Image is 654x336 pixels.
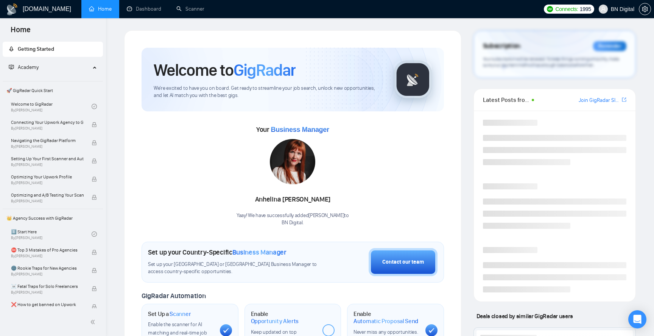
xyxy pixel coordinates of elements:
span: lock [92,250,97,255]
span: Opportunity Alerts [251,317,299,325]
li: Getting Started [3,42,103,57]
img: gigradar-logo.png [394,61,432,98]
span: Academy [18,64,39,70]
span: Your [256,125,329,134]
span: By [PERSON_NAME] [11,144,84,149]
span: Latest Posts from the GigRadar Community [483,95,529,105]
div: Anhelina [PERSON_NAME] [237,193,349,206]
span: Getting Started [18,46,54,52]
span: We're excited to have you on board. Get ready to streamline your job search, unlock new opportuni... [154,85,382,99]
span: Scanner [170,310,191,318]
span: ☠️ Fatal Traps for Solo Freelancers [11,283,84,290]
a: dashboardDashboard [127,6,161,12]
span: By [PERSON_NAME] [11,254,84,258]
h1: Enable [251,310,317,325]
span: rocket [9,46,14,52]
span: Deals closed by similar GigRadar users [473,309,576,323]
span: lock [92,158,97,164]
span: fund-projection-screen [9,64,14,70]
div: Yaay! We have successfully added [PERSON_NAME] to [237,212,349,227]
span: Connecting Your Upwork Agency to GigRadar [11,119,84,126]
div: Contact our team [382,258,424,266]
span: By [PERSON_NAME] [11,272,84,277]
span: By [PERSON_NAME] [11,290,84,295]
span: lock [92,195,97,200]
span: user [601,6,606,12]
span: Your subscription will be renewed. To keep things running smoothly, make sure your payment method... [483,56,619,68]
span: Academy [9,64,39,70]
span: By [PERSON_NAME] [11,163,84,167]
span: By [PERSON_NAME] [11,181,84,185]
a: searchScanner [176,6,204,12]
span: double-left [90,318,98,326]
span: Setting Up Your First Scanner and Auto-Bidder [11,155,84,163]
a: homeHome [89,6,112,12]
span: Optimizing and A/B Testing Your Scanner for Better Results [11,191,84,199]
h1: Set up your Country-Specific [148,248,287,256]
h1: Set Up a [148,310,191,318]
span: lock [92,268,97,273]
span: ⛔ Top 3 Mistakes of Pro Agencies [11,246,84,254]
span: lock [92,286,97,291]
span: Set up your [GEOGRAPHIC_DATA] or [GEOGRAPHIC_DATA] Business Manager to access country-specific op... [148,261,322,275]
span: Subscription [483,40,520,53]
h1: Welcome to [154,60,296,80]
span: check-circle [92,231,97,237]
span: 👑 Agency Success with GigRadar [3,211,102,226]
span: By [PERSON_NAME] [11,126,84,131]
span: Navigating the GigRadar Platform [11,137,84,144]
span: Optimizing Your Upwork Profile [11,173,84,181]
span: lock [92,140,97,145]
span: ❌ How to get banned on Upwork [11,301,84,308]
span: Business Manager [232,248,287,256]
a: 1️⃣ Start HereBy[PERSON_NAME] [11,226,92,242]
img: 1686179978208-144.jpg [270,139,315,184]
span: Never miss any opportunities. [353,329,418,335]
a: export [622,96,626,103]
div: Open Intercom Messenger [628,310,646,328]
img: logo [6,3,18,16]
p: BN Digital . [237,219,349,227]
button: Contact our team [369,248,438,276]
span: lock [92,304,97,309]
span: lock [92,122,97,127]
a: Welcome to GigRadarBy[PERSON_NAME] [11,98,92,115]
img: upwork-logo.png [547,6,553,12]
a: Join GigRadar Slack Community [579,96,620,105]
span: lock [92,177,97,182]
span: Home [5,24,37,40]
button: setting [639,3,651,15]
span: check-circle [92,104,97,109]
span: 1995 [580,5,591,13]
span: GigRadar [234,60,296,80]
span: 🌚 Rookie Traps for New Agencies [11,264,84,272]
h1: Enable [353,310,419,325]
span: GigRadar Automation [142,292,206,300]
span: 🚀 GigRadar Quick Start [3,83,102,98]
span: Connects: [555,5,578,13]
a: setting [639,6,651,12]
span: export [622,97,626,103]
span: Automatic Proposal Send [353,317,418,325]
span: Business Manager [271,126,329,133]
div: Reminder [593,41,626,51]
span: By [PERSON_NAME] [11,199,84,203]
